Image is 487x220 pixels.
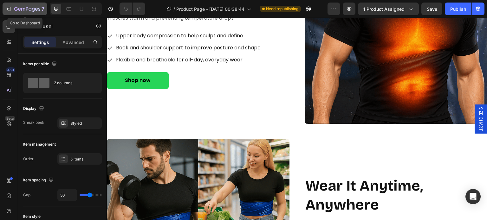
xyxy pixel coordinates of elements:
button: 7 [3,3,47,15]
p: 7 [42,5,44,13]
div: Open Intercom Messenger [465,189,481,204]
div: Sneak peek [23,120,44,125]
p: Settings [31,39,49,46]
div: Item spacing [23,176,55,185]
p: Shop now [18,60,44,66]
div: Beta [5,116,15,121]
span: Product Page - [DATE] 00:38:44 [176,6,244,12]
span: Need republishing [266,6,298,12]
button: Save [421,3,442,15]
span: Save [427,6,437,12]
h2: Wear It Anytime, Anywhere [198,158,380,197]
div: Item style [23,214,41,219]
div: Display [23,104,45,113]
div: 2 columns [54,76,93,90]
button: Publish [445,3,471,15]
input: Auto [58,189,77,201]
iframe: Design area [107,18,487,220]
div: Item management [23,141,56,147]
div: Gap [23,192,30,198]
span: SIZE CHART [371,89,377,113]
div: Order [23,156,34,162]
p: Flexible and breathable for all-day, everyday wear [9,38,154,46]
div: Undo/Redo [120,3,145,15]
div: Publish [450,6,466,12]
p: Back and shoulder support to improve posture and shape [9,26,154,34]
div: Styled [70,121,100,126]
div: Items per slide [23,60,58,68]
div: 5 items [70,156,100,162]
div: 450 [6,67,15,72]
p: Carousel [31,22,85,30]
p: Upper body compression to help sculpt and define [9,14,154,22]
span: 1 product assigned [363,6,405,12]
button: 1 product assigned [358,3,419,15]
p: Advanced [62,39,84,46]
span: / [173,6,175,12]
